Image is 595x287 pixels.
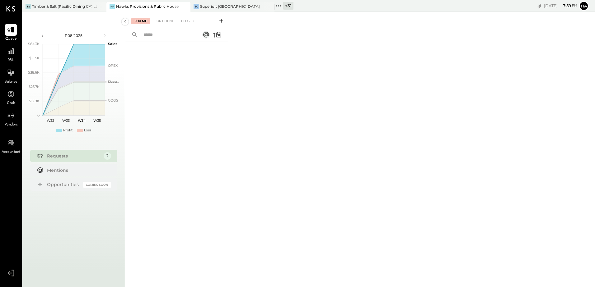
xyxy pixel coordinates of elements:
a: P&L [0,45,21,63]
div: Coming Soon [83,182,111,188]
text: COGS [108,98,118,102]
div: Opportunities [47,181,80,188]
button: Ha [579,1,589,11]
a: Balance [0,67,21,85]
div: [DATE] [544,3,577,9]
div: T& [26,4,31,9]
div: Requests [47,153,101,159]
text: $51.5K [29,56,40,60]
div: P08 2025 [47,33,100,38]
span: Queue [5,36,17,42]
text: Sales [108,42,117,46]
text: Labor [108,80,117,84]
div: 7 [104,152,111,160]
div: Closed [178,18,197,24]
text: $12.9K [29,99,40,103]
text: W34 [77,118,86,123]
a: Vendors [0,110,21,128]
text: W35 [93,118,101,123]
span: Vendors [4,122,18,128]
div: SC [194,4,199,9]
div: Mentions [47,167,108,173]
div: Hawks Provisions & Public House [116,4,179,9]
div: Profit [63,128,73,133]
div: copy link [536,2,542,9]
text: W32 [47,118,54,123]
text: Occu... [108,79,119,84]
a: Accountant [0,137,21,155]
div: Superior: [GEOGRAPHIC_DATA] [200,4,260,9]
text: $25.7K [29,84,40,89]
a: Cash [0,88,21,106]
div: HP [110,4,115,9]
div: Loss [84,128,91,133]
span: Accountant [2,149,21,155]
span: P&L [7,58,15,63]
span: Cash [7,101,15,106]
div: For Client [152,18,177,24]
text: W33 [62,118,70,123]
span: Balance [4,79,17,85]
a: Queue [0,24,21,42]
div: + 31 [283,2,293,10]
text: OPEX [108,63,118,68]
text: $38.6K [28,70,40,75]
div: Timber & Salt (Pacific Dining CA1 LLC) [32,4,97,9]
text: 0 [37,113,40,117]
div: For Me [131,18,150,24]
text: $64.3K [28,42,40,46]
